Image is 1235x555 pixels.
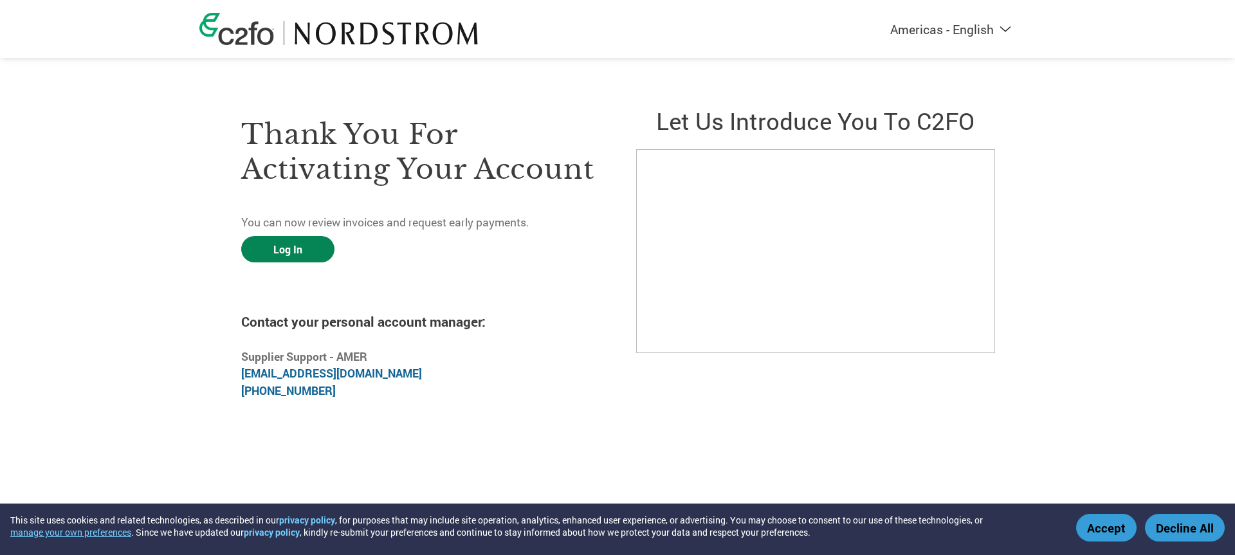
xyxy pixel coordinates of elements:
[244,526,300,538] a: privacy policy
[279,514,335,526] a: privacy policy
[10,526,131,538] button: manage your own preferences
[241,366,422,381] a: [EMAIL_ADDRESS][DOMAIN_NAME]
[241,117,599,187] h3: Thank you for activating your account
[294,21,479,45] img: Nordstrom
[1076,514,1137,541] button: Accept
[10,514,1057,538] div: This site uses cookies and related technologies, as described in our , for purposes that may incl...
[241,349,367,364] b: Supplier Support - AMER
[1145,514,1225,541] button: Decline All
[199,13,274,45] img: c2fo logo
[636,105,994,136] h2: Let us introduce you to C2FO
[241,383,336,398] a: [PHONE_NUMBER]
[241,214,599,231] p: You can now review invoices and request early payments.
[241,236,334,262] a: Log In
[241,313,599,331] h4: Contact your personal account manager:
[636,149,995,353] iframe: C2FO Introduction Video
